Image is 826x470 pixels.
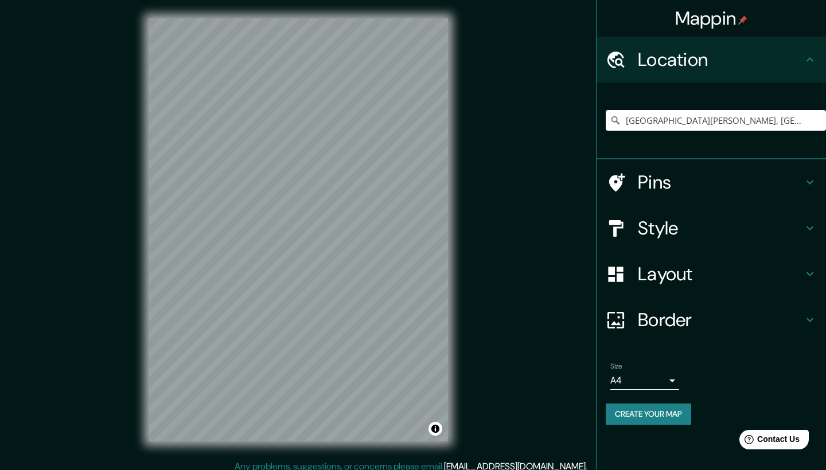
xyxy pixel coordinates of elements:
[738,15,747,25] img: pin-icon.png
[597,159,826,205] div: Pins
[675,7,748,30] h4: Mappin
[428,422,442,436] button: Toggle attribution
[638,217,803,240] h4: Style
[638,263,803,285] h4: Layout
[638,171,803,194] h4: Pins
[149,18,448,441] canvas: Map
[597,205,826,251] div: Style
[597,37,826,83] div: Location
[597,297,826,343] div: Border
[610,371,679,390] div: A4
[638,48,803,71] h4: Location
[638,308,803,331] h4: Border
[724,425,813,457] iframe: Help widget launcher
[606,110,826,131] input: Pick your city or area
[597,251,826,297] div: Layout
[606,404,691,425] button: Create your map
[610,362,622,371] label: Size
